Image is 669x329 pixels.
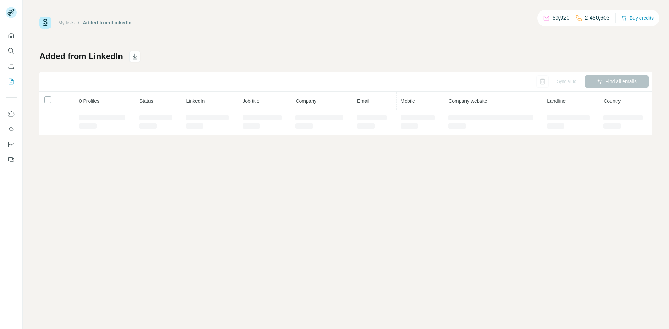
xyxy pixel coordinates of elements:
p: 59,920 [553,14,570,22]
span: Email [357,98,369,104]
button: Use Surfe on LinkedIn [6,108,17,120]
span: Country [603,98,621,104]
img: Surfe Logo [39,17,51,29]
span: Job title [243,98,259,104]
button: Quick start [6,29,17,42]
span: Company [295,98,316,104]
span: Status [139,98,153,104]
button: Feedback [6,154,17,166]
span: Mobile [401,98,415,104]
button: My lists [6,75,17,88]
span: Landline [547,98,566,104]
span: LinkedIn [186,98,205,104]
button: Use Surfe API [6,123,17,135]
button: Search [6,45,17,57]
li: / [78,19,79,26]
span: Company website [448,98,487,104]
div: Added from LinkedIn [83,19,132,26]
h1: Added from LinkedIn [39,51,123,62]
p: 2,450,603 [585,14,610,22]
button: Enrich CSV [6,60,17,72]
a: My lists [58,20,75,25]
button: Dashboard [6,138,17,151]
button: Buy credits [621,13,654,23]
span: 0 Profiles [79,98,99,104]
